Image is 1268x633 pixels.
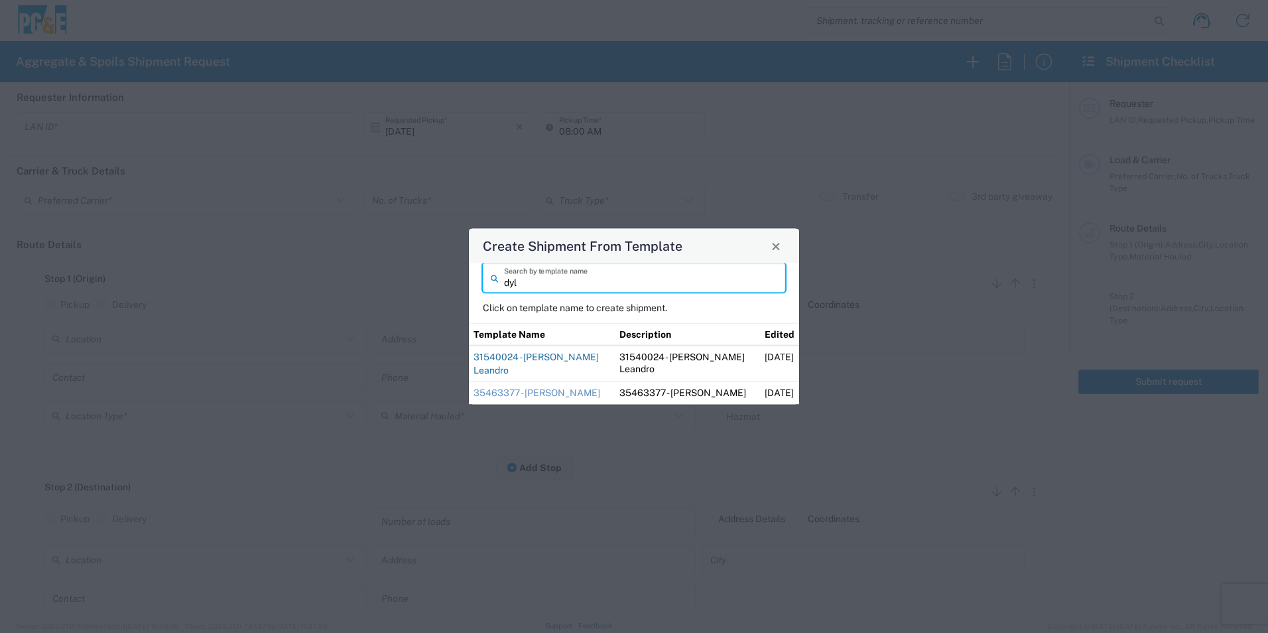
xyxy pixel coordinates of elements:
[760,346,799,382] td: [DATE]
[483,302,785,314] p: Click on template name to create shipment.
[615,323,761,346] th: Description
[767,237,785,255] button: Close
[469,323,799,405] table: Shipment templates
[469,323,615,346] th: Template Name
[474,387,600,398] a: 35463377 - [PERSON_NAME]
[474,352,599,376] a: 31540024 - [PERSON_NAME] Leandro
[483,236,682,255] h4: Create Shipment From Template
[760,323,799,346] th: Edited
[615,346,761,382] td: 31540024 - [PERSON_NAME] Leandro
[615,382,761,404] td: 35463377 - [PERSON_NAME]
[760,382,799,404] td: [DATE]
